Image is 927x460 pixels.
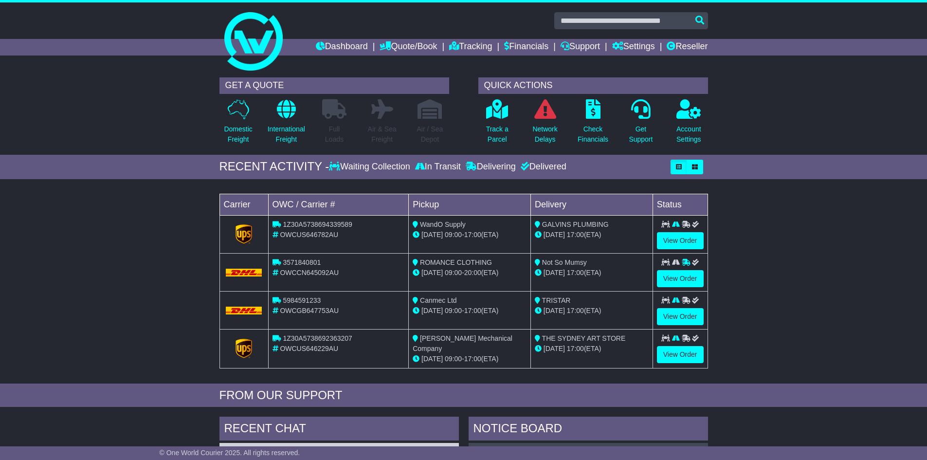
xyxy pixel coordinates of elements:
span: [PERSON_NAME] Mechanical Company [413,334,512,352]
a: Financials [504,39,548,55]
a: InternationalFreight [267,99,306,150]
span: Not So Mumsy [542,258,587,266]
div: Delivered [518,162,566,172]
div: RECENT CHAT [219,417,459,443]
span: GALVINS PLUMBING [542,221,609,228]
div: - (ETA) [413,268,527,278]
span: 09:00 [445,355,462,363]
a: NetworkDelays [532,99,558,150]
a: CheckFinancials [577,99,609,150]
td: Pickup [409,194,531,215]
span: WandO Supply [420,221,466,228]
td: Status [653,194,708,215]
span: 1Z30A5738694339589 [283,221,352,228]
a: Track aParcel [486,99,509,150]
img: DHL.png [226,269,262,276]
span: OWCUS646229AU [280,345,338,352]
span: 17:00 [567,269,584,276]
img: DHL.png [226,307,262,314]
span: 09:00 [445,269,462,276]
span: TRISTAR [542,296,571,304]
a: Settings [612,39,655,55]
div: Delivering [463,162,518,172]
span: OWCUS646782AU [280,231,338,239]
span: [DATE] [544,269,565,276]
a: AccountSettings [676,99,702,150]
a: Support [561,39,600,55]
img: GetCarrierServiceLogo [236,339,252,358]
span: © One World Courier 2025. All rights reserved. [160,449,300,457]
p: Air / Sea Depot [417,124,443,145]
p: Full Loads [322,124,346,145]
span: [DATE] [421,231,443,239]
span: 17:00 [464,307,481,314]
a: DomesticFreight [223,99,253,150]
div: - (ETA) [413,230,527,240]
a: View Order [657,346,704,363]
span: [DATE] [544,307,565,314]
div: Waiting Collection [329,162,412,172]
span: 1Z30A5738692363207 [283,334,352,342]
p: Check Financials [578,124,608,145]
a: Tracking [449,39,492,55]
td: Carrier [219,194,268,215]
div: (ETA) [535,230,649,240]
div: FROM OUR SUPPORT [219,388,708,403]
td: OWC / Carrier # [268,194,409,215]
span: [DATE] [544,231,565,239]
span: OWCCN645092AU [280,269,339,276]
span: 17:00 [567,231,584,239]
div: (ETA) [535,344,649,354]
span: 17:00 [567,345,584,352]
div: - (ETA) [413,354,527,364]
p: Domestic Freight [224,124,252,145]
span: 09:00 [445,231,462,239]
span: OWCGB647753AU [280,307,339,314]
a: Dashboard [316,39,368,55]
a: View Order [657,232,704,249]
div: NOTICE BOARD [469,417,708,443]
a: Reseller [667,39,708,55]
p: Air & Sea Freight [368,124,397,145]
div: (ETA) [535,306,649,316]
div: - (ETA) [413,306,527,316]
span: [DATE] [544,345,565,352]
p: Get Support [629,124,653,145]
p: Network Delays [532,124,557,145]
span: THE SYDNEY ART STORE [542,334,626,342]
span: 3571840801 [283,258,321,266]
div: In Transit [413,162,463,172]
td: Delivery [530,194,653,215]
span: [DATE] [421,355,443,363]
span: 17:00 [567,307,584,314]
span: 17:00 [464,355,481,363]
div: RECENT ACTIVITY - [219,160,329,174]
span: 09:00 [445,307,462,314]
span: 5984591233 [283,296,321,304]
a: View Order [657,270,704,287]
span: ROMANCE CLOTHING [420,258,492,266]
span: [DATE] [421,307,443,314]
div: QUICK ACTIONS [478,77,708,94]
a: Quote/Book [380,39,437,55]
p: Track a Parcel [486,124,509,145]
div: GET A QUOTE [219,77,449,94]
p: International Freight [268,124,305,145]
div: (ETA) [535,268,649,278]
a: GetSupport [628,99,653,150]
p: Account Settings [676,124,701,145]
span: 17:00 [464,231,481,239]
span: 20:00 [464,269,481,276]
img: GetCarrierServiceLogo [236,224,252,244]
span: [DATE] [421,269,443,276]
a: View Order [657,308,704,325]
span: Canmec Ltd [420,296,456,304]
